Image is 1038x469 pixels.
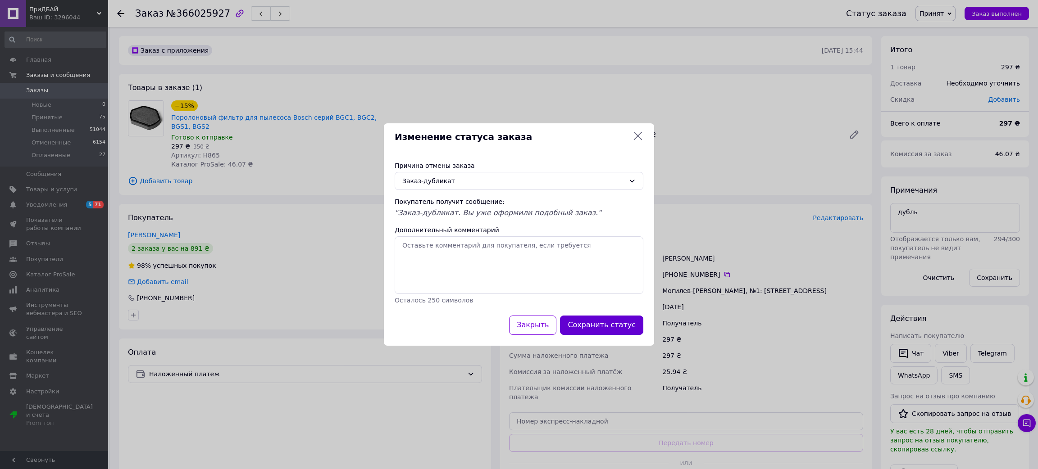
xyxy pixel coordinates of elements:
[395,208,601,217] span: "Заказ-дубликат. Вы уже оформили подобный заказ."
[560,316,643,335] button: Сохранить статус
[402,176,625,186] div: Заказ-дубликат
[509,316,556,335] button: Закрыть
[395,226,499,234] label: Дополнительный комментарий
[395,161,643,170] div: Причина отмены заказа
[395,297,473,304] span: Осталось 250 символов
[395,131,629,144] span: Изменение статуса заказа
[395,197,643,206] div: Покупатель получит сообщение:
